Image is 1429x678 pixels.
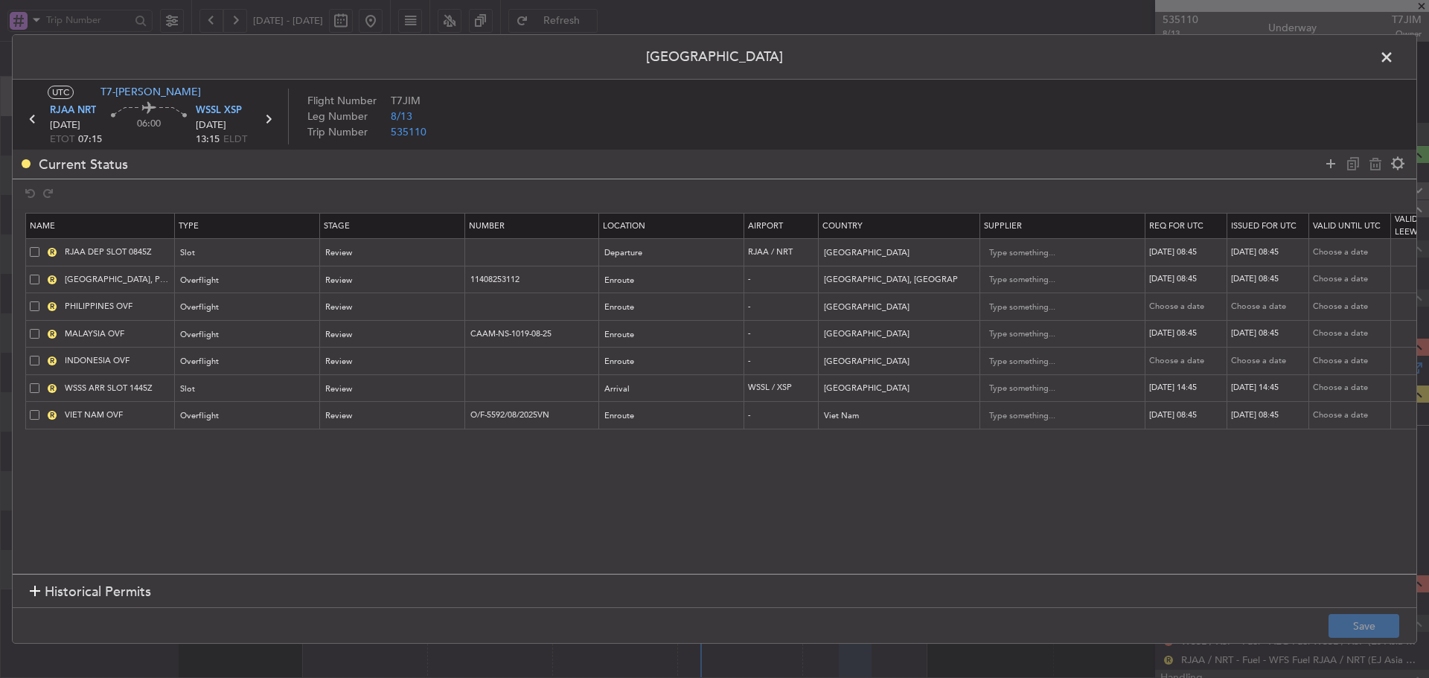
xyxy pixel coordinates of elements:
div: [DATE] 08:45 [1231,273,1308,286]
div: Choose a date [1231,301,1308,313]
div: [DATE] 08:45 [1231,409,1308,422]
div: Choose a date [1231,355,1308,368]
div: Choose a date [1313,409,1390,422]
div: Choose a date [1313,382,1390,394]
div: Choose a date [1313,273,1390,286]
div: [DATE] 08:45 [1149,246,1227,259]
div: [DATE] 14:45 [1231,382,1308,394]
div: [DATE] 08:45 [1149,273,1227,286]
div: [DATE] 08:45 [1231,327,1308,340]
span: Req For Utc [1149,220,1203,231]
div: Choose a date [1313,327,1390,340]
div: Choose a date [1149,355,1227,368]
div: [DATE] 08:45 [1149,327,1227,340]
div: [DATE] 08:45 [1231,246,1308,259]
header: [GEOGRAPHIC_DATA] [13,35,1416,80]
span: Issued For Utc [1231,220,1297,231]
div: Choose a date [1313,301,1390,313]
div: Choose a date [1313,246,1390,259]
div: Choose a date [1149,301,1227,313]
div: [DATE] 14:45 [1149,382,1227,394]
div: [DATE] 08:45 [1149,409,1227,422]
div: Choose a date [1313,355,1390,368]
span: Valid Until Utc [1313,220,1381,231]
